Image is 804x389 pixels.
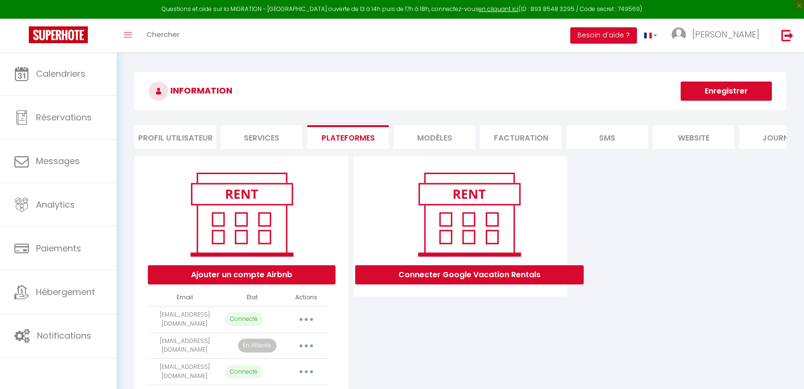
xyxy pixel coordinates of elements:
span: [PERSON_NAME] [692,28,759,40]
button: Besoin d'aide ? [570,27,637,44]
span: Hébergement [36,286,95,298]
a: ... [PERSON_NAME] [664,19,771,52]
img: rent.png [408,168,530,260]
button: Connecter Google Vacation Rentals [355,265,584,284]
li: MODÈLES [394,125,475,149]
td: [EMAIL_ADDRESS][DOMAIN_NAME] [149,306,221,332]
img: rent.png [180,168,303,260]
span: Calendriers [36,68,85,80]
span: Notifications [37,330,91,342]
li: website [653,125,734,149]
span: Réservations [36,111,92,123]
p: Connecté [225,365,263,379]
li: Facturation [480,125,562,149]
th: Email [149,289,221,306]
td: [EMAIL_ADDRESS][DOMAIN_NAME] [149,332,221,359]
h3: INFORMATION [134,72,786,110]
th: Actions [284,289,329,306]
td: [EMAIL_ADDRESS][DOMAIN_NAME] [149,359,221,385]
img: ... [672,27,686,42]
span: Messages [36,155,80,167]
p: En Attente [238,339,276,353]
a: Chercher [139,19,187,52]
button: Ajouter un compte Airbnb [148,265,336,284]
th: État [221,289,284,306]
img: Super Booking [29,26,88,43]
li: SMS [566,125,648,149]
span: Analytics [36,199,75,211]
li: Services [221,125,302,149]
li: Profil Utilisateur [134,125,216,149]
a: en cliquant ici [479,5,518,13]
li: Plateformes [307,125,389,149]
span: Paiements [36,242,81,254]
p: Connecté [225,312,263,326]
button: Enregistrer [681,82,772,101]
img: logout [781,29,793,41]
iframe: LiveChat chat widget [764,349,804,389]
span: Chercher [146,29,180,39]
